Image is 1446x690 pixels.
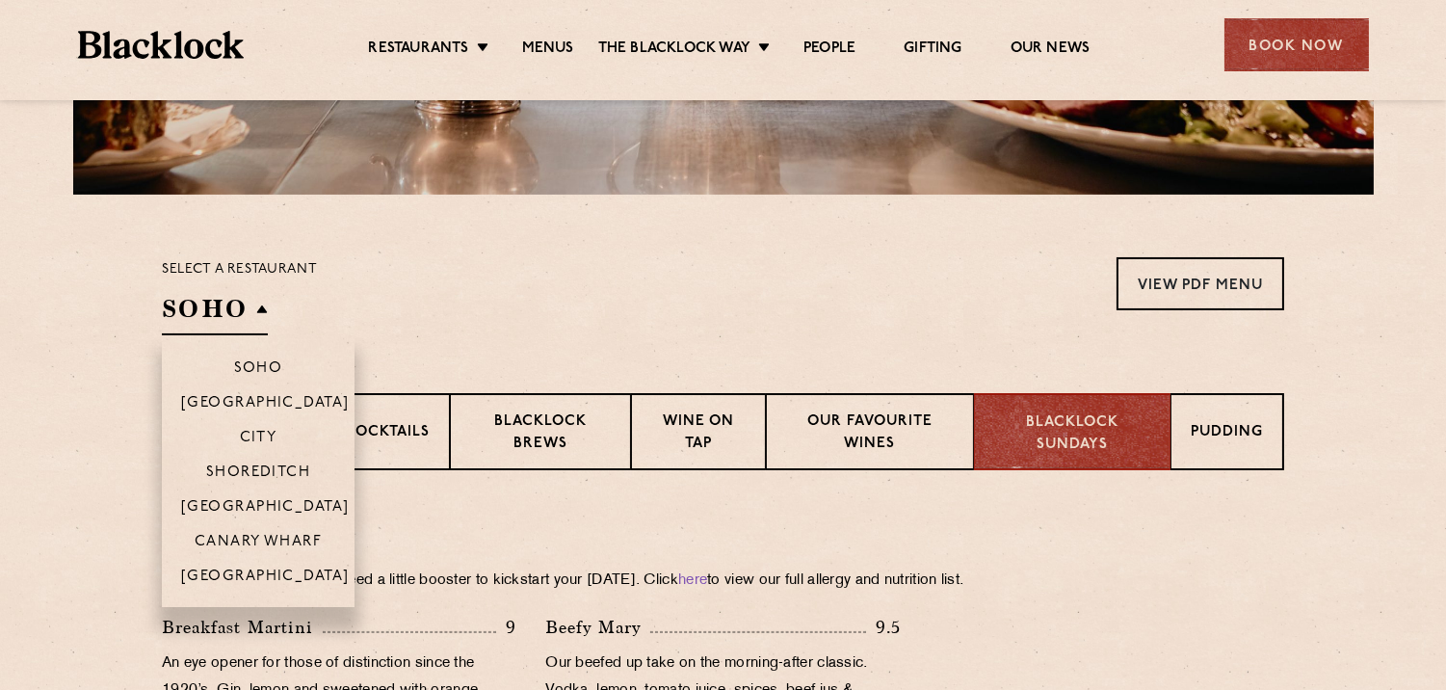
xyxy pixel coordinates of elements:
p: Shoreditch [206,464,311,484]
p: If you had a big [DATE] or need a little booster to kickstart your [DATE]. Click to view our full... [162,568,1284,595]
p: Blacklock Sundays [994,412,1150,456]
img: BL_Textured_Logo-footer-cropped.svg [78,31,245,59]
p: Soho [234,360,283,380]
p: Breakfast Martini [162,614,323,641]
p: Cocktails [344,422,430,446]
p: Blacklock Brews [470,411,611,457]
p: [GEOGRAPHIC_DATA] [181,499,350,518]
p: 9.5 [866,615,901,640]
a: View PDF Menu [1117,257,1284,310]
p: Our favourite wines [786,411,953,457]
p: City [240,430,277,449]
p: Select a restaurant [162,257,317,282]
p: [GEOGRAPHIC_DATA] [181,395,350,414]
a: The Blacklock Way [598,40,750,61]
div: Book Now [1224,18,1369,71]
p: [GEOGRAPHIC_DATA] [181,569,350,588]
h2: SOHO [162,292,268,335]
p: Pudding [1191,422,1263,446]
p: 9 [496,615,516,640]
h3: Eye openers [162,518,1284,544]
a: here [678,573,707,588]
a: Gifting [904,40,961,61]
a: Menus [522,40,574,61]
a: Our News [1011,40,1091,61]
a: Restaurants [369,40,469,61]
p: Beefy Mary [545,614,650,641]
a: People [803,40,855,61]
p: Canary Wharf [195,534,322,553]
p: Wine on Tap [651,411,746,457]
